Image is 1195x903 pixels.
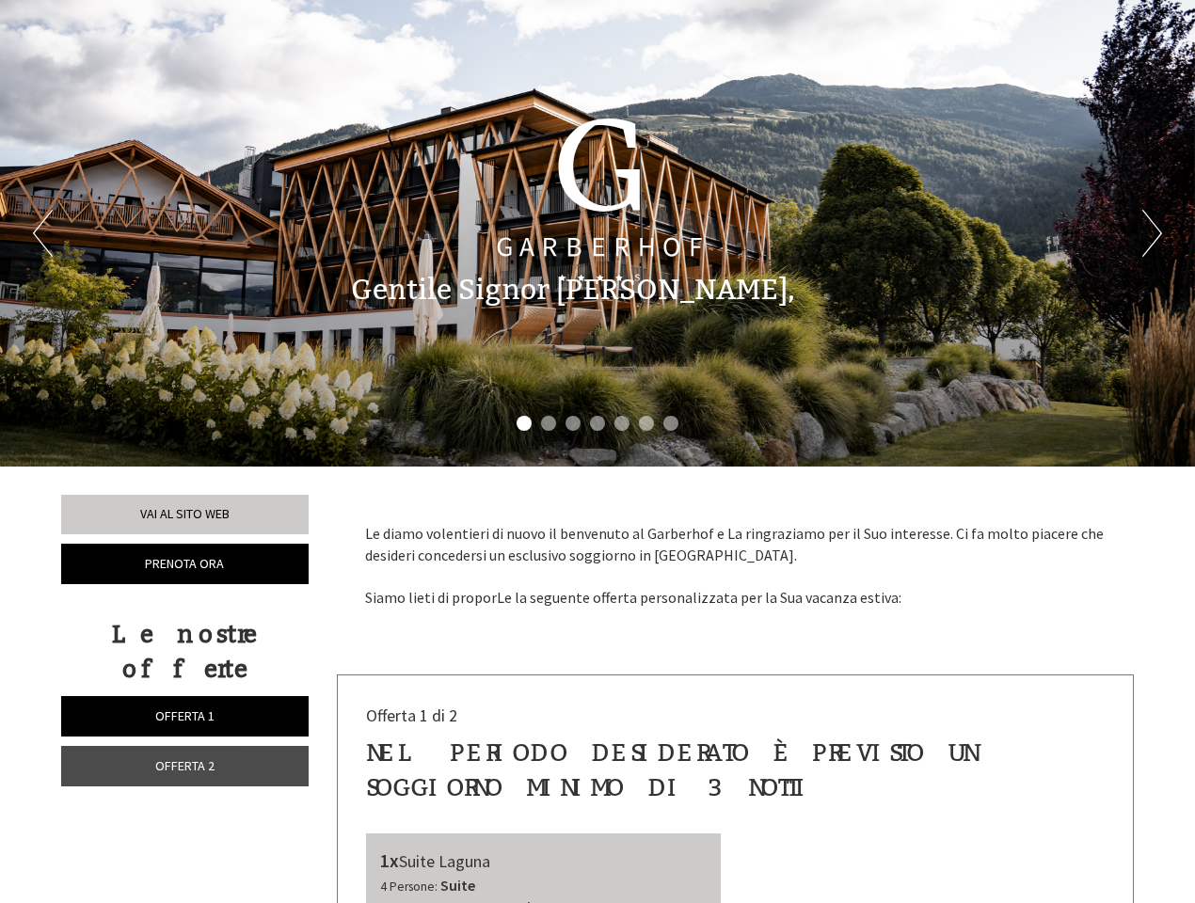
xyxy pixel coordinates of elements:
span: Offerta 1 [155,707,215,724]
div: Suite Laguna [380,848,708,875]
div: Le nostre offerte [61,617,309,687]
button: Next [1142,210,1162,257]
span: Offerta 1 di 2 [366,705,457,726]
b: Suite [440,876,475,895]
span: Offerta 2 [155,757,215,774]
h1: Gentile Signor [PERSON_NAME], [351,275,795,306]
p: Le diamo volentieri di nuovo il benvenuto al Garberhof e La ringraziamo per il Suo interesse. Ci ... [365,523,1107,609]
div: Nel periodo desiderato è previsto un soggiorno minimo di 3 notti [366,736,1106,805]
a: Prenota ora [61,544,309,584]
button: Previous [33,210,53,257]
a: Vai al sito web [61,495,309,534]
small: 4 Persone: [380,879,438,895]
b: 1x [380,848,399,872]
